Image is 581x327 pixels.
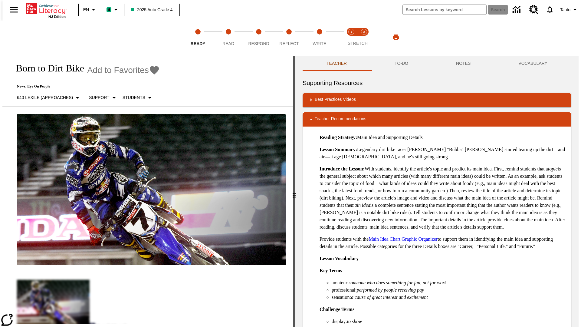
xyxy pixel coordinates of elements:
[241,21,276,54] button: Respond step 3 of 5
[526,2,542,18] a: Resource Center, Will open in new tab
[351,203,370,208] em: main idea
[369,236,438,242] a: Main Idea Chart Graphic Organizer
[104,4,122,15] button: Boost Class color is mint green. Change class color
[355,21,373,54] button: Stretch Respond step 2 of 2
[107,6,110,13] span: B
[222,41,234,46] span: Read
[303,56,571,71] div: Instructional Panel Tabs
[17,114,286,265] img: Motocross racer James Stewart flies through the air on his dirt bike.
[303,93,571,107] div: Best Practices Videos
[26,2,66,18] div: Home
[320,307,354,312] strong: Challenge Terms
[332,279,566,286] li: amateur:
[211,21,246,54] button: Read step 2 of 5
[303,56,371,71] button: Teacher
[89,94,109,101] p: Support
[320,146,566,160] p: Legendary dirt bike racer [PERSON_NAME] "Bubba" [PERSON_NAME] started tearing up the dirt—and air...
[509,2,526,18] a: Data Center
[280,41,299,46] span: Reflect
[48,15,66,18] span: NJ Edition
[303,112,571,127] div: Teacher Recommendations
[293,56,295,327] div: Press Enter or Spacebar and then press right and left arrow keys to move the slider
[347,319,362,324] em: to show
[332,318,566,325] li: display:
[432,56,494,71] button: NOTES
[303,78,571,88] h6: Supporting Resources
[350,30,352,33] text: 1
[558,4,581,15] button: Profile/Settings
[123,94,145,101] p: Students
[131,7,173,13] span: 2025 Auto Grade 4
[348,41,368,46] span: STRETCH
[560,7,570,13] span: Tauto
[320,166,365,171] strong: Introduce the Lesson:
[315,96,356,104] p: Best Practices Videos
[343,21,360,54] button: Stretch Read step 1 of 2
[2,56,293,324] div: reading
[542,2,558,18] a: Notifications
[349,280,447,285] em: someone who does something for fun, not for work
[191,41,205,46] span: Ready
[332,286,566,294] li: professional:
[302,21,337,54] button: Write step 5 of 5
[180,21,215,54] button: Ready step 1 of 5
[371,56,432,71] button: TO-DO
[15,92,84,103] button: Select Lexile, 640 Lexile (Approaches)
[87,65,149,75] span: Add to Favorites
[17,94,73,101] p: 640 Lexile (Approaches)
[320,268,342,273] strong: Key Terms
[320,256,359,261] strong: Lesson Vocabulary
[351,295,428,300] em: a cause of great interest and excitement
[83,7,89,13] span: EN
[80,4,100,15] button: Language: EN, Select a language
[120,92,156,103] button: Select Student
[548,166,558,171] em: topic
[320,135,357,140] strong: Reading Strategy:
[313,41,326,46] span: Write
[357,287,424,292] em: performed by people receiving pay
[363,30,365,33] text: 2
[320,147,357,152] strong: Lesson Summary:
[494,56,571,71] button: VOCABULARY
[87,92,120,103] button: Scaffolds, Support
[320,236,566,250] p: Provide students with the to support them in identifying the main idea and supporting details in ...
[5,1,23,19] button: Open side menu
[386,32,405,43] button: Print
[332,294,566,301] li: sensation:
[87,65,160,75] button: Add to Favorites - Born to Dirt Bike
[320,165,566,231] p: With students, identify the article's topic and predict its main idea. First, remind students tha...
[315,116,366,123] p: Teacher Recommendations
[10,63,84,74] h1: Born to Dirt Bike
[320,134,566,141] p: Main Idea and Supporting Details
[271,21,307,54] button: Reflect step 4 of 5
[295,56,579,327] div: activity
[403,5,486,15] input: search field
[10,84,160,89] p: News: Eye On People
[248,41,269,46] span: Respond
